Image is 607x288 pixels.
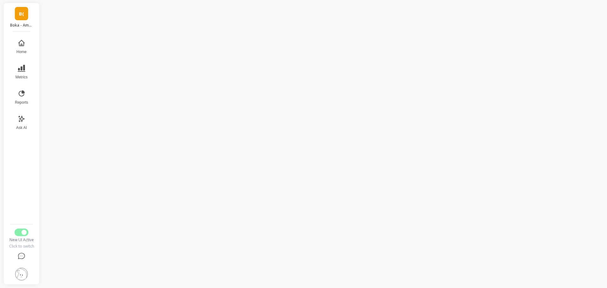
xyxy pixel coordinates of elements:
button: Switch to Legacy UI [15,229,28,236]
img: profile picture [15,268,28,280]
button: Metrics [11,61,32,83]
div: Click to switch [9,244,34,249]
span: B( [19,10,24,17]
span: Home [16,49,27,54]
p: Boka - Amazon (Essor) [10,23,33,28]
button: Settings [9,264,34,284]
button: Home [11,35,32,58]
div: New UI Active [9,237,34,242]
span: Ask AI [16,125,27,130]
button: Ask AI [11,111,32,134]
span: Reports [15,100,28,105]
span: Metrics [15,75,28,80]
button: Reports [11,86,32,109]
button: Help [9,249,34,264]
